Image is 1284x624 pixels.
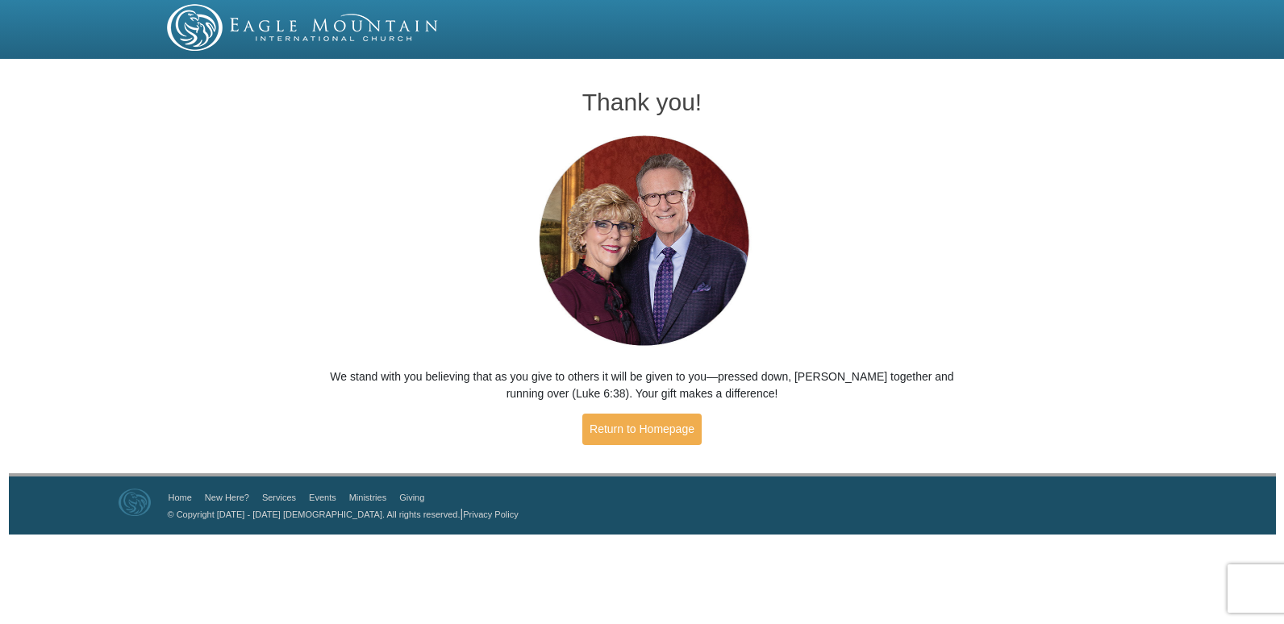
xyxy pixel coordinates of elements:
p: | [162,505,519,522]
p: We stand with you believing that as you give to others it will be given to you—pressed down, [PER... [330,368,955,402]
img: Pastors George and Terri Pearsons [523,131,761,352]
img: EMIC [167,4,440,51]
img: Eagle Mountain International Church [119,489,151,516]
a: © Copyright [DATE] - [DATE] [DEMOGRAPHIC_DATA]. All rights reserved. [168,510,461,519]
a: Events [309,493,336,502]
a: Services [262,493,296,502]
a: Home [169,493,192,502]
a: Giving [399,493,424,502]
a: Privacy Policy [463,510,518,519]
h1: Thank you! [330,89,955,115]
a: Return to Homepage [582,414,702,445]
a: New Here? [205,493,249,502]
a: Ministries [349,493,386,502]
